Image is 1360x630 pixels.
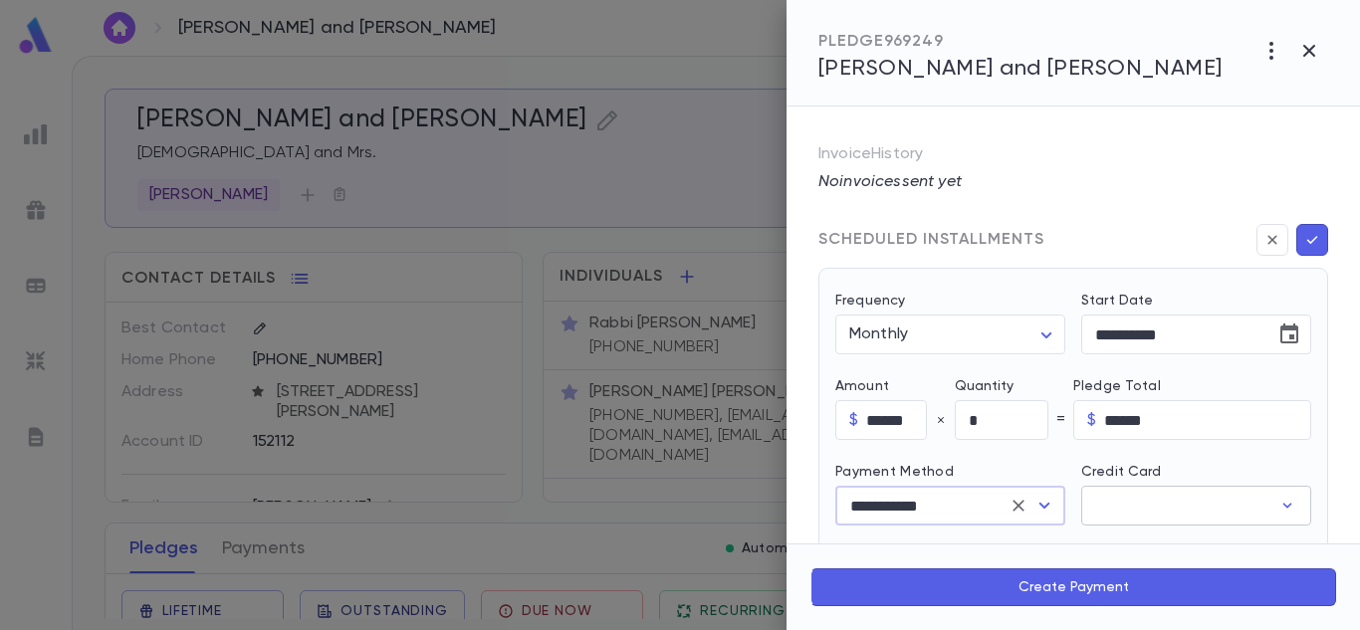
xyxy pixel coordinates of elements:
span: [PERSON_NAME] and [PERSON_NAME] [818,58,1223,80]
div: SCHEDULED INSTALLMENTS [818,230,1044,250]
label: Frequency [835,293,905,309]
label: Amount [835,378,955,394]
p: = [1056,410,1065,430]
label: Quantity [955,378,1074,394]
p: $ [849,410,858,430]
div: Monthly [835,315,1065,354]
label: Credit Card [1081,464,1162,480]
button: Choose date, selected date is Oct 3, 2025 [1269,315,1309,354]
button: Open [1030,492,1058,520]
span: Monthly [849,326,908,342]
button: Create Payment [810,568,1336,606]
p: No invoices sent yet [818,172,1328,192]
label: Pledge Total [1073,378,1311,394]
p: Invoice History [818,144,1328,172]
label: Start Date [1081,293,1311,309]
button: Clear [1005,492,1032,520]
div: PLEDGE 969249 [818,32,1223,52]
p: Payment Method [835,464,1065,480]
p: $ [1087,410,1096,430]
